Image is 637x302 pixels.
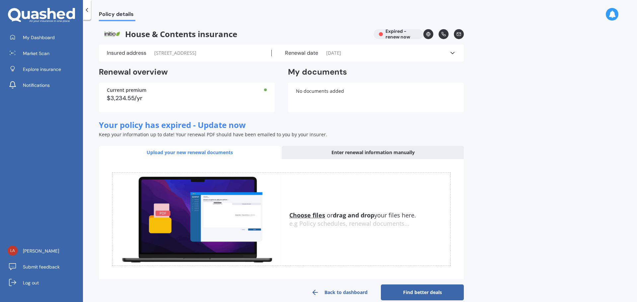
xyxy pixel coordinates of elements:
span: Market Scan [23,50,49,57]
span: Notifications [23,82,50,89]
a: Explore insurance [5,63,83,76]
span: [DATE] [326,50,341,56]
div: e.g Policy schedules, renewal documents... [289,220,450,227]
a: Back to dashboard [298,284,381,300]
span: [PERSON_NAME] [23,248,59,254]
label: Renewal date [285,50,318,56]
h2: Renewal overview [99,67,275,77]
img: upload.de96410c8ce839c3fdd5.gif [112,173,281,266]
div: $3,234.55/yr [107,95,267,101]
div: Current premium [107,88,267,92]
a: Notifications [5,79,83,92]
div: Enter renewal information manually [282,146,464,159]
img: 71e55502be0070e25091cb4ddfa68db7 [8,246,18,256]
span: or your files here. [289,211,416,219]
a: Log out [5,276,83,289]
h2: My documents [288,67,347,77]
span: Explore insurance [23,66,61,73]
a: [PERSON_NAME] [5,244,83,258]
a: Market Scan [5,47,83,60]
label: Insured address [107,50,146,56]
span: My Dashboard [23,34,55,41]
b: drag and drop [333,211,374,219]
span: Submit feedback [23,264,60,270]
span: Your policy has expired - Update now [99,119,246,130]
div: No documents added [288,83,464,112]
span: House & Contents insurance [99,29,368,39]
span: [STREET_ADDRESS] [154,50,196,56]
div: Upload your new renewal documents [99,146,281,159]
span: Log out [23,279,39,286]
a: Submit feedback [5,260,83,273]
img: Initio.webp [99,29,125,39]
a: Find better deals [381,284,464,300]
a: My Dashboard [5,31,83,44]
span: Keep your information up to date! Your renewal PDF should have been emailed to you by your insurer. [99,131,327,138]
u: Choose files [289,211,325,219]
span: Policy details [99,11,135,20]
